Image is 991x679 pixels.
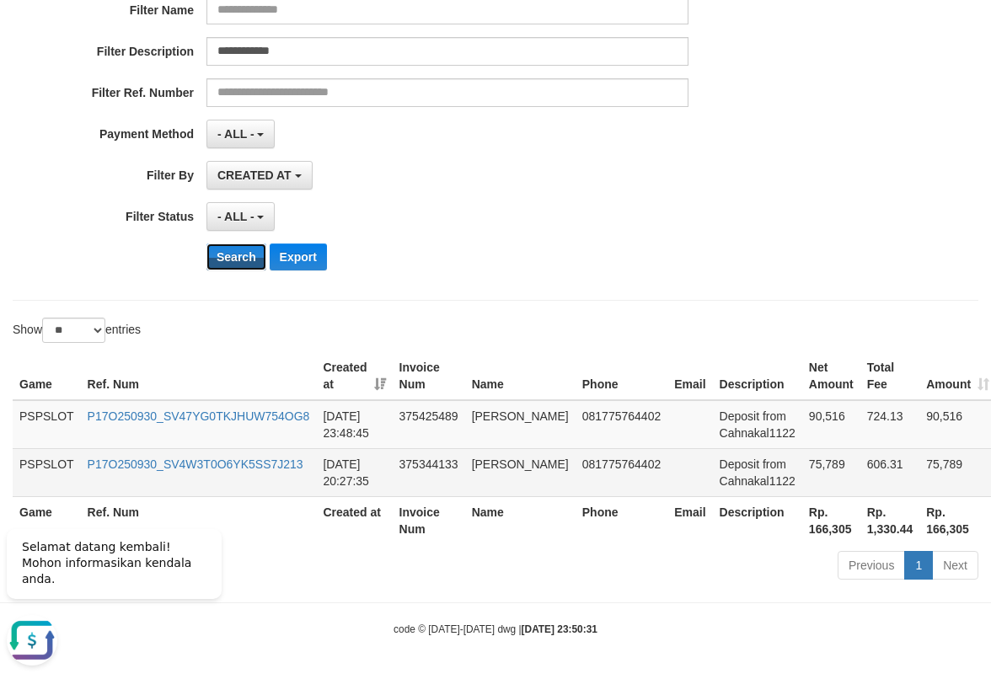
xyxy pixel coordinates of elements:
[81,496,317,544] th: Ref. Num
[465,448,576,496] td: [PERSON_NAME]
[206,161,313,190] button: CREATED AT
[81,352,317,400] th: Ref. Num
[667,352,712,400] th: Email
[802,400,860,449] td: 90,516
[13,496,81,544] th: Game
[465,400,576,449] td: [PERSON_NAME]
[206,243,266,270] button: Search
[713,400,802,449] td: Deposit from Cahnakal1122
[576,496,667,544] th: Phone
[394,623,597,635] small: code © [DATE]-[DATE] dwg |
[217,127,254,141] span: - ALL -
[713,496,802,544] th: Description
[7,101,57,152] button: Open LiveChat chat widget
[393,448,465,496] td: 375344133
[860,448,919,496] td: 606.31
[13,448,81,496] td: PSPSLOT
[13,400,81,449] td: PSPSLOT
[88,409,310,423] a: P17O250930_SV47YG0TKJHUW754OG8
[206,120,275,148] button: - ALL -
[316,352,392,400] th: Created at: activate to sort column ascending
[316,448,392,496] td: [DATE] 20:27:35
[904,551,933,580] a: 1
[206,202,275,231] button: - ALL -
[316,496,392,544] th: Created at
[713,448,802,496] td: Deposit from Cahnakal1122
[860,352,919,400] th: Total Fee
[316,400,392,449] td: [DATE] 23:48:45
[465,352,576,400] th: Name
[13,318,141,343] label: Show entries
[393,496,465,544] th: Invoice Num
[393,400,465,449] td: 375425489
[522,623,597,635] strong: [DATE] 23:50:31
[802,448,860,496] td: 75,789
[576,352,667,400] th: Phone
[217,210,254,223] span: - ALL -
[576,400,667,449] td: 081775764402
[88,457,303,471] a: P17O250930_SV4W3T0O6YK5SS7J213
[42,318,105,343] select: Showentries
[13,352,81,400] th: Game
[393,352,465,400] th: Invoice Num
[713,352,802,400] th: Description
[802,352,860,400] th: Net Amount
[838,551,905,580] a: Previous
[860,400,919,449] td: 724.13
[932,551,978,580] a: Next
[270,243,327,270] button: Export
[22,26,191,72] span: Selamat datang kembali! Mohon informasikan kendala anda.
[576,448,667,496] td: 081775764402
[217,168,292,182] span: CREATED AT
[802,496,860,544] th: Rp. 166,305
[667,496,712,544] th: Email
[465,496,576,544] th: Name
[860,496,919,544] th: Rp. 1,330.44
